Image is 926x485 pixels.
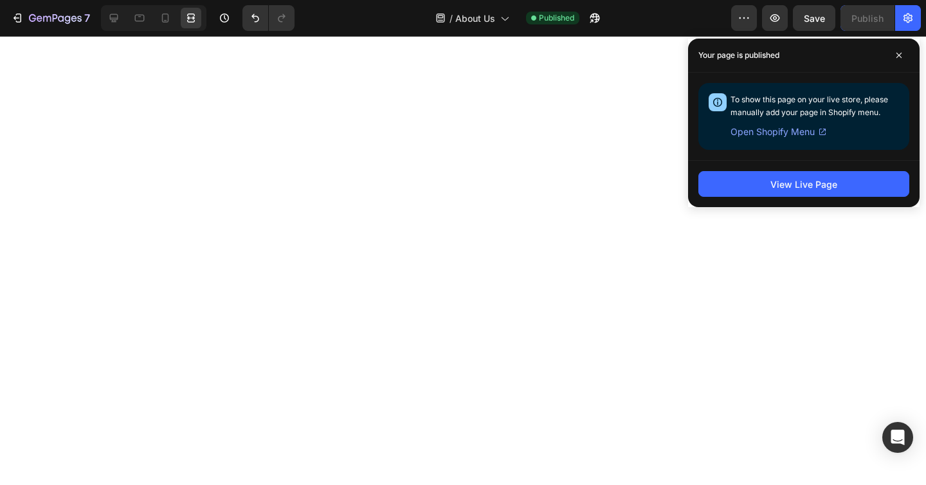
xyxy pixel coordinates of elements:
[698,49,779,62] p: Your page is published
[770,178,837,191] div: View Live Page
[793,5,835,31] button: Save
[804,13,825,24] span: Save
[851,12,884,25] div: Publish
[449,12,453,25] span: /
[5,5,96,31] button: 7
[698,171,909,197] button: View Live Page
[840,5,894,31] button: Publish
[455,12,495,25] span: About Us
[539,12,574,24] span: Published
[731,95,888,117] span: To show this page on your live store, please manually add your page in Shopify menu.
[731,124,815,140] span: Open Shopify Menu
[882,422,913,453] div: Open Intercom Messenger
[242,5,295,31] div: Undo/Redo
[84,10,90,26] p: 7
